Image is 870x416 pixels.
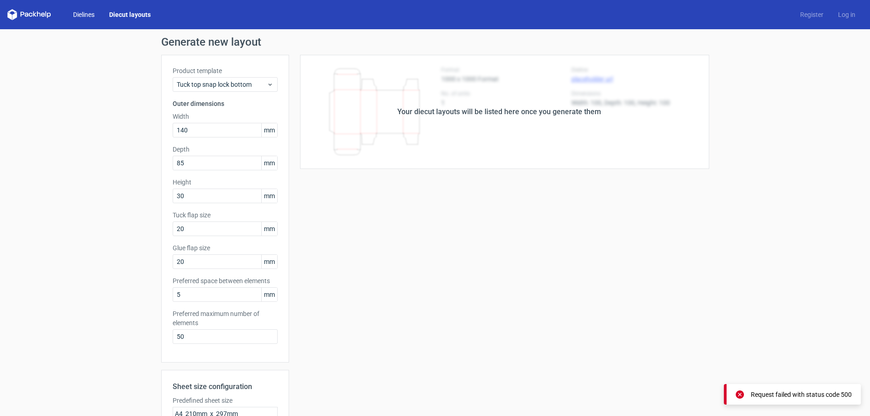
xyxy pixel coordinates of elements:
label: Predefined sheet size [173,396,278,405]
a: Log in [831,10,863,19]
a: Diecut layouts [102,10,158,19]
label: Preferred maximum number of elements [173,309,278,327]
label: Width [173,112,278,121]
h2: Sheet size configuration [173,381,278,392]
label: Tuck flap size [173,211,278,220]
span: Tuck top snap lock bottom [177,80,267,89]
a: Register [793,10,831,19]
a: Dielines [66,10,102,19]
span: mm [261,156,277,170]
label: Glue flap size [173,243,278,253]
label: Product template [173,66,278,75]
label: Preferred space between elements [173,276,278,285]
h1: Generate new layout [161,37,709,47]
label: Height [173,178,278,187]
span: mm [261,288,277,301]
h3: Outer dimensions [173,99,278,108]
div: Your diecut layouts will be listed here once you generate them [397,106,601,117]
span: mm [261,189,277,203]
div: Request failed with status code 500 [751,390,852,399]
span: mm [261,222,277,236]
span: mm [261,123,277,137]
label: Depth [173,145,278,154]
span: mm [261,255,277,269]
